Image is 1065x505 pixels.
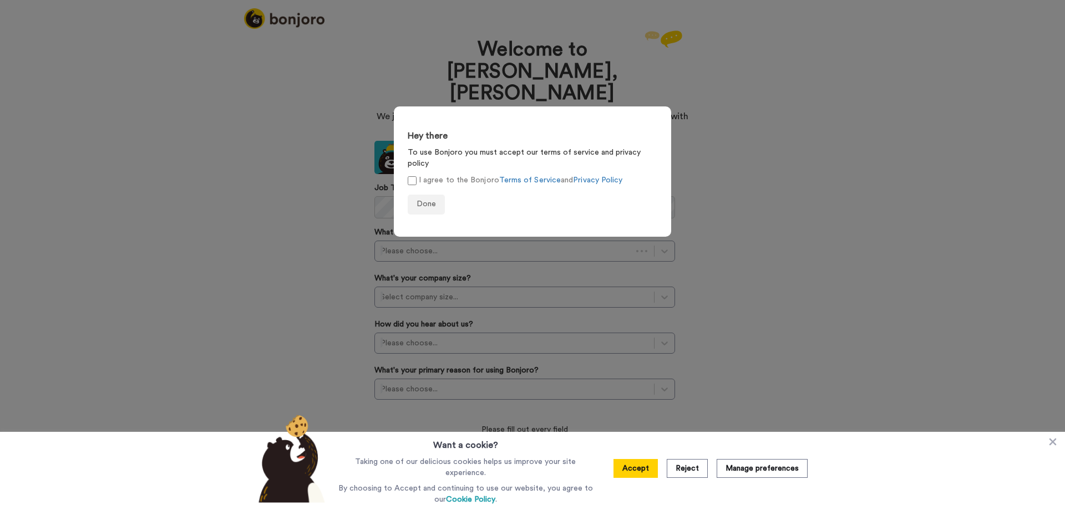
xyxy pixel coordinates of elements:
[573,176,622,184] a: Privacy Policy
[408,147,657,169] p: To use Bonjoro you must accept our terms of service and privacy policy
[336,483,596,505] p: By choosing to Accept and continuing to use our website, you agree to our .
[613,459,658,478] button: Accept
[408,175,622,186] label: I agree to the Bonjoro and
[408,195,445,215] button: Done
[248,414,331,503] img: bear-with-cookie.png
[417,200,436,208] span: Done
[336,456,596,478] p: Taking one of our delicious cookies helps us improve your site experience.
[408,176,417,185] input: I agree to the BonjoroTerms of ServiceandPrivacy Policy
[433,432,498,452] h3: Want a cookie?
[408,131,657,141] h3: Hey there
[499,176,561,184] a: Terms of Service
[446,496,495,503] a: Cookie Policy
[717,459,808,478] button: Manage preferences
[667,459,708,478] button: Reject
